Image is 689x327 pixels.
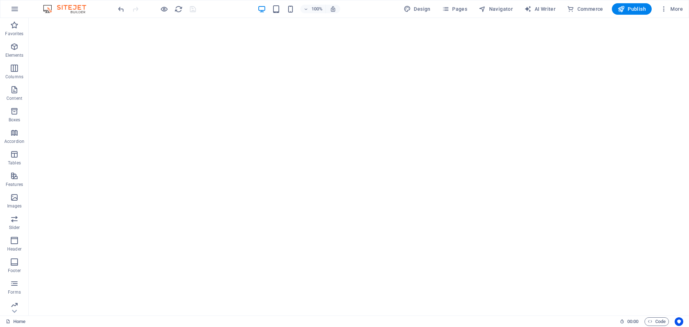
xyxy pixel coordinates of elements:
p: Accordion [4,139,24,144]
button: Pages [439,3,470,15]
button: Usercentrics [675,317,683,326]
span: Navigator [479,5,513,13]
div: Design (Ctrl+Alt+Y) [401,3,433,15]
p: Images [7,203,22,209]
p: Header [7,246,22,252]
p: Columns [5,74,23,80]
button: Navigator [476,3,516,15]
img: Editor Logo [41,5,95,13]
p: Tables [8,160,21,166]
span: Publish [618,5,646,13]
button: Code [645,317,669,326]
span: Commerce [567,5,603,13]
button: More [657,3,686,15]
p: Features [6,182,23,187]
p: Content [6,95,22,101]
p: Slider [9,225,20,230]
button: undo [117,5,125,13]
span: Code [648,317,666,326]
p: Elements [5,52,24,58]
span: Pages [442,5,467,13]
span: AI Writer [524,5,556,13]
a: Click to cancel selection. Double-click to open Pages [6,317,25,326]
span: More [660,5,683,13]
span: : [632,319,633,324]
i: Undo: Edit (S)CSS (Ctrl+Z) [117,5,125,13]
button: 100% [300,5,326,13]
span: 00 00 [627,317,638,326]
h6: 100% [311,5,323,13]
p: Forms [8,289,21,295]
span: Design [404,5,431,13]
button: AI Writer [521,3,558,15]
button: Publish [612,3,652,15]
button: Design [401,3,433,15]
h6: Session time [620,317,639,326]
button: reload [174,5,183,13]
p: Boxes [9,117,20,123]
p: Favorites [5,31,23,37]
p: Footer [8,268,21,274]
button: Commerce [564,3,606,15]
